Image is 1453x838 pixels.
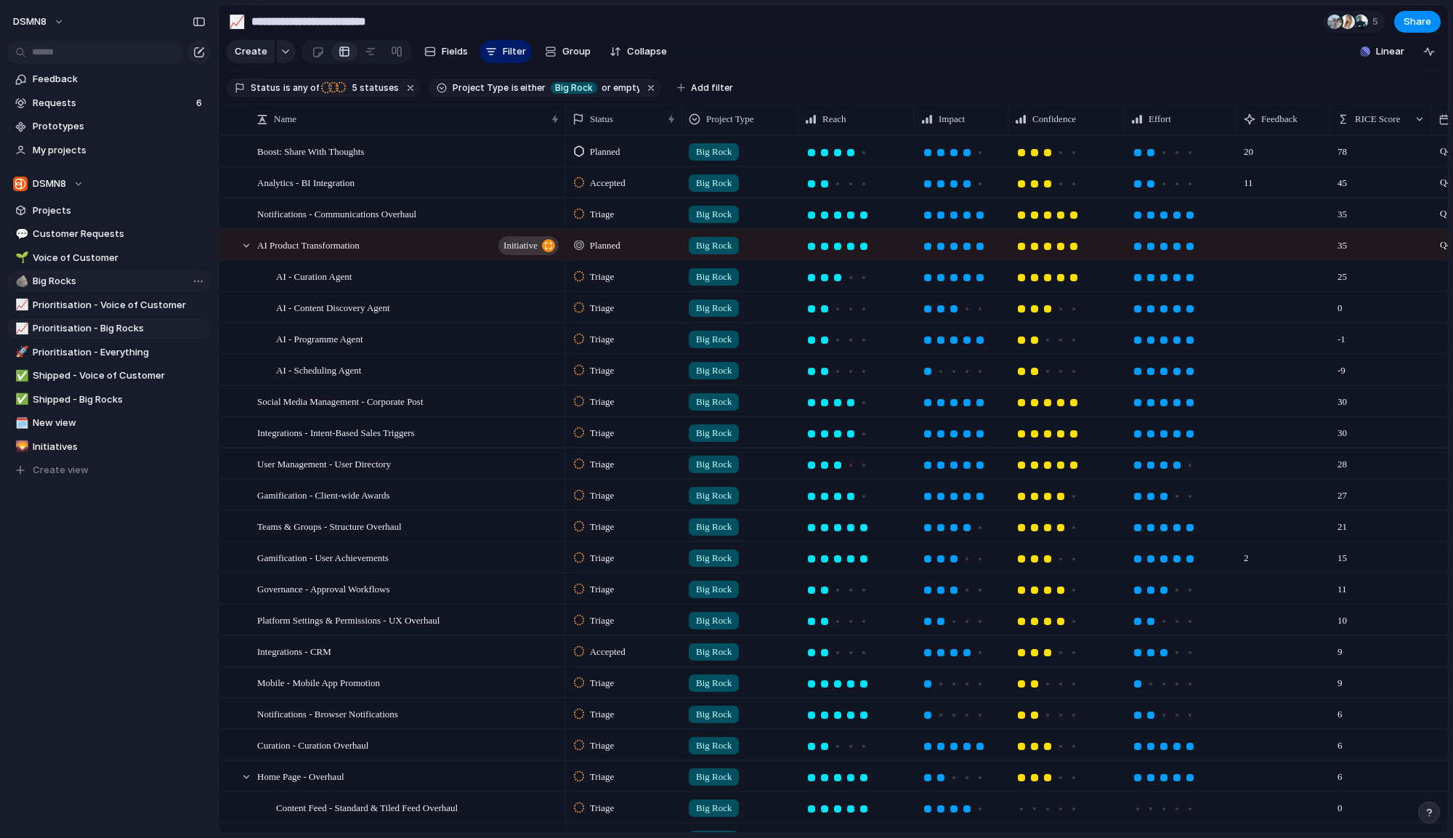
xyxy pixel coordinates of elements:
[555,81,593,94] span: Big Rock
[696,332,732,347] span: Big Rock
[562,44,591,59] span: Group
[257,517,402,534] span: Teams & Groups - Structure Overhaul
[503,44,526,59] span: Filter
[283,81,291,94] span: is
[33,416,206,430] span: New view
[1332,793,1348,815] span: 0
[604,40,673,63] button: Collapse
[33,298,206,313] span: Prioritisation - Voice of Customer
[1149,112,1171,126] span: Effort
[1354,41,1410,63] button: Linear
[1238,137,1259,159] span: 20
[15,249,25,266] div: 🌱
[696,457,732,472] span: Big Rock
[257,392,424,409] span: Social Media Management - Corporate Post
[706,112,754,126] span: Project Type
[1332,762,1348,784] span: 6
[257,768,344,784] span: Home Page - Overhaul
[13,298,28,313] button: 📈
[696,551,732,565] span: Big Rock
[257,424,415,440] span: Integrations - Intent-Based Sales Triggers
[668,78,742,98] button: Add filter
[1332,230,1353,253] span: 35
[15,344,25,360] div: 🚀
[257,455,391,472] span: User Management - User Directory
[257,236,360,253] span: AI Product Transformation
[229,12,245,31] div: 📈
[257,642,331,659] span: Integrations - CRM
[7,10,72,33] button: DSMN8
[590,112,613,126] span: Status
[519,81,547,94] span: either
[453,81,509,94] span: Project Type
[7,270,211,292] a: 🪨Big Rocks
[696,395,732,409] span: Big Rock
[13,440,28,454] button: 🌄
[33,227,206,241] span: Customer Requests
[7,247,211,269] a: 🌱Voice of Customer
[257,736,368,753] span: Curation - Curation Overhaul
[1332,605,1353,628] span: 10
[7,294,211,316] div: 📈Prioritisation - Voice of Customer
[1261,112,1298,126] span: Feedback
[33,440,206,454] span: Initiatives
[418,40,474,63] button: Fields
[33,72,206,86] span: Feedback
[1332,387,1353,409] span: 30
[7,389,211,411] a: ✅Shipped - Big Rocks
[13,274,28,289] button: 🪨
[590,645,626,659] span: Accepted
[1332,637,1348,659] span: 9
[13,321,28,336] button: 📈
[276,267,352,284] span: AI - Curation Agent
[590,738,614,753] span: Triage
[696,613,732,628] span: Big Rock
[7,200,211,222] a: Projects
[538,40,598,63] button: Group
[7,365,211,387] a: ✅Shipped - Voice of Customer
[7,140,211,161] a: My projects
[33,368,206,383] span: Shipped - Voice of Customer
[590,582,614,597] span: Triage
[15,273,25,290] div: 🪨
[590,488,614,503] span: Triage
[33,119,206,134] span: Prototypes
[590,770,614,784] span: Triage
[257,549,389,565] span: Gamification - User Achievements
[257,174,355,190] span: Analytics - BI Integration
[196,96,205,110] span: 6
[7,68,211,90] a: Feedback
[498,236,559,255] button: initiative
[627,44,667,59] span: Collapse
[257,705,398,722] span: Notifications - Browser Notifications
[33,274,206,289] span: Big Rocks
[257,674,380,690] span: Mobile - Mobile App Promotion
[590,145,620,159] span: Planned
[226,40,275,63] button: Create
[1332,418,1353,440] span: 30
[696,270,732,284] span: Big Rock
[7,173,211,195] button: DSMN8
[822,112,846,126] span: Reach
[590,238,620,253] span: Planned
[590,520,614,534] span: Triage
[1332,574,1353,597] span: 11
[1332,480,1353,503] span: 27
[1394,11,1441,33] button: Share
[235,44,267,59] span: Create
[7,223,211,245] div: 💬Customer Requests
[696,738,732,753] span: Big Rock
[696,707,732,722] span: Big Rock
[15,297,25,313] div: 📈
[590,332,614,347] span: Triage
[7,318,211,339] div: 📈Prioritisation - Big Rocks
[590,395,614,409] span: Triage
[7,436,211,458] a: 🌄Initiatives
[1355,112,1400,126] span: RICE Score
[7,92,211,114] a: Requests6
[1376,44,1404,59] span: Linear
[15,321,25,337] div: 📈
[13,251,28,265] button: 🌱
[7,459,211,481] button: Create view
